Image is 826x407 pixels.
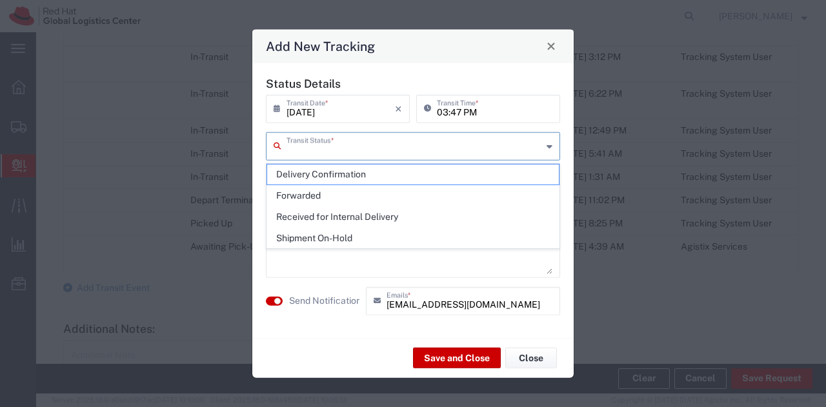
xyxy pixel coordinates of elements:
button: Close [542,37,560,55]
h4: Add New Tracking [266,37,375,55]
span: Delivery Confirmation [267,164,559,184]
agx-label: Send Notification [289,294,359,308]
button: Save and Close [413,348,501,368]
i: × [395,98,402,119]
span: Received for Internal Delivery [267,207,559,227]
span: Forwarded [267,186,559,206]
label: Send Notification [289,294,361,308]
span: Shipment On-Hold [267,228,559,248]
button: Close [505,348,557,368]
h5: Status Details [266,76,560,90]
